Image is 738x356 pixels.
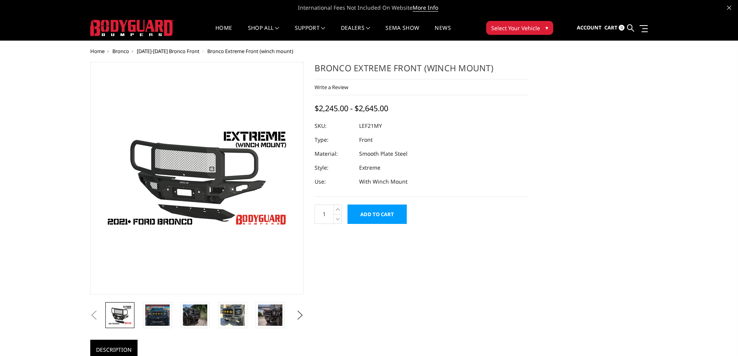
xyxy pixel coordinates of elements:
img: Bronco Extreme Front (winch mount) [100,124,294,233]
span: Cart [604,24,618,31]
span: Account [577,24,602,31]
a: [DATE]-[DATE] Bronco Front [137,48,200,55]
img: BODYGUARD BUMPERS [90,20,174,36]
h1: Bronco Extreme Front (winch mount) [315,62,528,79]
a: Write a Review [315,84,348,91]
a: Home [90,48,105,55]
img: Bronco Extreme Front (winch mount) [258,304,282,326]
a: Home [215,25,232,40]
a: More Info [413,4,438,12]
dd: Extreme [359,161,380,175]
a: Dealers [341,25,370,40]
a: News [435,25,451,40]
dd: Smooth Plate Steel [359,147,408,161]
span: ▾ [545,24,548,32]
span: 0 [619,25,624,31]
img: Bronco Extreme Front (winch mount) [220,304,245,326]
img: Bronco Extreme Front (winch mount) [145,304,170,326]
button: Previous [88,310,100,321]
dt: Use: [315,175,353,189]
span: Bronco Extreme Front (winch mount) [207,48,293,55]
a: Account [577,17,602,38]
dt: Material: [315,147,353,161]
button: Next [294,310,306,321]
a: Bronco Extreme Front (winch mount) [90,62,304,294]
span: $2,245.00 - $2,645.00 [315,103,388,114]
img: Bronco Extreme Front (winch mount) [108,304,132,326]
dd: LEF21MY [359,119,382,133]
img: Bronco Extreme Front (winch mount) [183,304,207,326]
input: Add to Cart [347,205,407,224]
a: SEMA Show [385,25,419,40]
a: Support [295,25,325,40]
a: shop all [248,25,279,40]
a: Cart 0 [604,17,624,38]
a: Bronco [112,48,129,55]
dt: Type: [315,133,353,147]
dt: SKU: [315,119,353,133]
dt: Style: [315,161,353,175]
dd: Front [359,133,373,147]
button: Select Your Vehicle [486,21,553,35]
span: Select Your Vehicle [491,24,540,32]
dd: With Winch Mount [359,175,408,189]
